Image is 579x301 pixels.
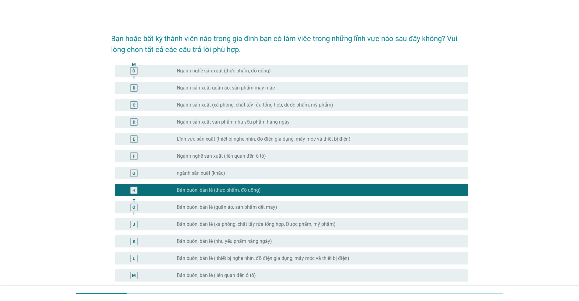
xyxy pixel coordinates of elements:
[132,62,136,79] font: MỘT
[177,102,333,108] font: Ngành sản xuất (xà phòng, chất tẩy rửa tổng hợp, dược phẩm, mỹ phẩm)
[111,34,459,54] font: Bạn hoặc bất kỳ thành viên nào trong gia đình bạn có làm việc trong những lĩnh vực nào sau đây kh...
[132,170,135,175] font: G
[177,272,256,278] font: Bán buôn, bán lẻ (liên quan đến ô tô)
[133,136,135,141] font: E
[133,239,135,243] font: K
[177,153,266,159] font: Ngành nghề sản xuất (liên quan đến ô tô)
[177,221,336,227] font: Bán buôn, bán lẻ (xà phòng, chất tẩy rửa tổng hợp, Dược phẩm, mỹ phẩm)
[177,119,290,125] font: Ngành sản xuất sản phẩm nhu yếu phẩm hàng ngày
[133,153,135,158] font: F
[132,198,135,216] font: TÔI
[133,222,135,226] font: J
[177,136,351,142] font: Lĩnh vực sản xuất (thiết bị nghe nhìn, đồ điện gia dụng, máy móc và thiết bị điện)
[132,187,135,192] font: H
[177,85,275,91] font: Ngành sản xuất quần áo, sản phẩm may mặc
[177,68,271,74] font: Ngành nghề sản xuất (thực phẩm, đồ uống)
[177,255,349,261] font: Bán buôn, bán lẻ ( thiết bị nghe nhìn, đồ điện gia dụng, máy móc và thiết bị điện)
[177,204,277,210] font: Bán buôn, bán lẻ (quần áo, sản phẩm dệt may)
[133,102,135,107] font: C
[133,85,135,90] font: B
[177,170,225,176] font: ngành sản xuất (khác)
[177,238,272,244] font: Bán buôn, bán lẻ (nhu yếu phẩm hàng ngày)
[133,119,135,124] font: D
[133,256,135,261] font: L
[132,273,136,278] font: M
[177,187,261,193] font: Bán buôn, bán lẻ (thực phẩm, đồ uống)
